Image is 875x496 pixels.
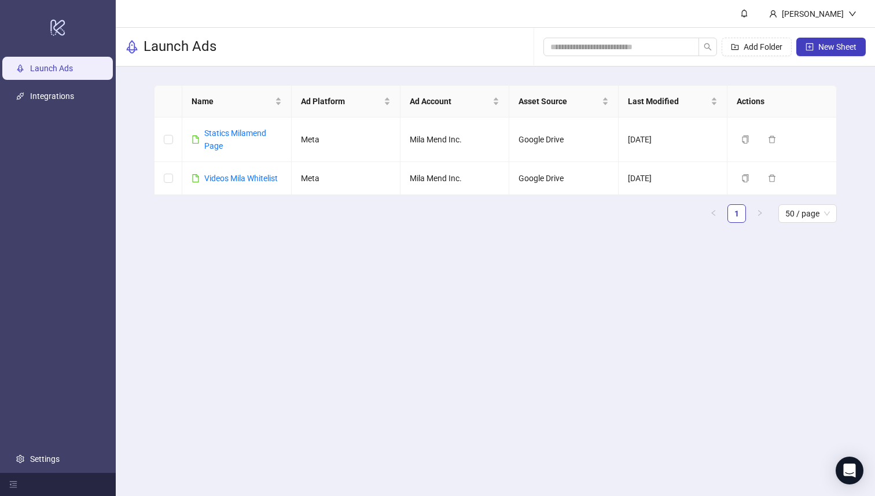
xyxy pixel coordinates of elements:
[400,86,509,117] th: Ad Account
[704,204,723,223] button: left
[727,204,746,223] li: 1
[751,204,769,223] li: Next Page
[292,162,400,195] td: Meta
[727,86,836,117] th: Actions
[806,43,814,51] span: plus-square
[769,10,777,18] span: user
[400,162,509,195] td: Mila Mend Inc.
[204,174,278,183] a: Videos Mila Whitelist
[192,174,200,182] span: file
[628,95,708,108] span: Last Modified
[741,135,749,144] span: copy
[751,204,769,223] button: right
[704,204,723,223] li: Previous Page
[9,480,17,488] span: menu-fold
[796,38,866,56] button: New Sheet
[509,86,618,117] th: Asset Source
[30,64,73,74] a: Launch Ads
[710,210,717,216] span: left
[744,42,782,52] span: Add Folder
[722,38,792,56] button: Add Folder
[410,95,490,108] span: Ad Account
[204,128,266,150] a: Statics Milamend Page
[182,86,291,117] th: Name
[785,205,830,222] span: 50 / page
[192,95,272,108] span: Name
[519,95,599,108] span: Asset Source
[30,92,74,101] a: Integrations
[777,8,848,20] div: [PERSON_NAME]
[509,117,618,162] td: Google Drive
[619,117,727,162] td: [DATE]
[836,457,863,484] div: Open Intercom Messenger
[768,174,776,182] span: delete
[192,135,200,144] span: file
[619,86,727,117] th: Last Modified
[704,43,712,51] span: search
[731,43,739,51] span: folder-add
[848,10,856,18] span: down
[144,38,216,56] h3: Launch Ads
[728,205,745,222] a: 1
[400,117,509,162] td: Mila Mend Inc.
[741,174,749,182] span: copy
[509,162,618,195] td: Google Drive
[292,86,400,117] th: Ad Platform
[292,117,400,162] td: Meta
[778,204,837,223] div: Page Size
[30,454,60,464] a: Settings
[619,162,727,195] td: [DATE]
[125,40,139,54] span: rocket
[301,95,381,108] span: Ad Platform
[818,42,856,52] span: New Sheet
[756,210,763,216] span: right
[740,9,748,17] span: bell
[768,135,776,144] span: delete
